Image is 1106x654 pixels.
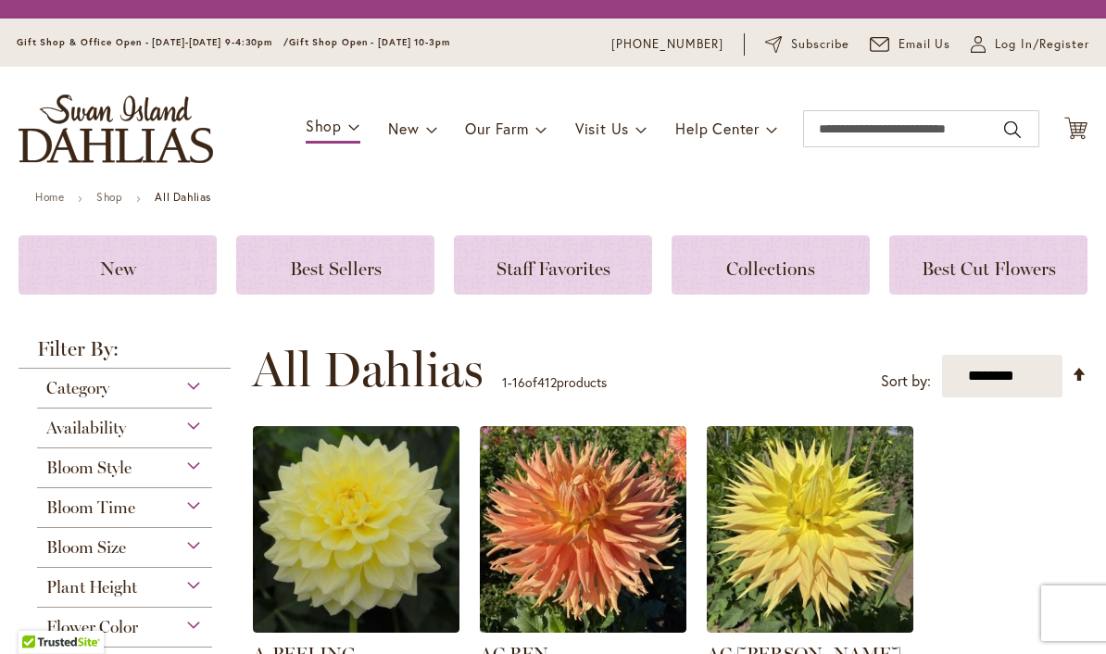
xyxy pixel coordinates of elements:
img: AC Jeri [707,426,913,633]
img: AC BEN [480,426,686,633]
a: Shop [96,190,122,204]
a: A-Peeling [253,619,459,636]
span: Subscribe [791,35,849,54]
a: Staff Favorites [454,235,652,295]
a: AC BEN [480,619,686,636]
span: Best Cut Flowers [922,258,1056,280]
strong: All Dahlias [155,190,211,204]
span: Shop [306,116,342,135]
label: Sort by: [881,364,931,398]
span: Category [46,378,109,398]
span: Flower Color [46,617,138,637]
span: Our Farm [465,119,528,138]
span: Gift Shop Open - [DATE] 10-3pm [289,36,450,48]
span: Bloom Time [46,497,135,518]
span: Help Center [675,119,760,138]
span: New [100,258,136,280]
span: Plant Height [46,577,137,597]
span: Email Us [899,35,951,54]
span: Best Sellers [290,258,382,280]
span: New [388,119,419,138]
a: [PHONE_NUMBER] [611,35,723,54]
a: Email Us [870,35,951,54]
a: Collections [672,235,870,295]
span: 1 [502,373,508,391]
span: 412 [537,373,557,391]
a: Subscribe [765,35,849,54]
button: Search [1004,115,1021,145]
span: Collections [726,258,815,280]
span: Staff Favorites [496,258,610,280]
span: All Dahlias [252,342,484,397]
span: 16 [512,373,525,391]
a: store logo [19,94,213,163]
a: Best Sellers [236,235,434,295]
a: Best Cut Flowers [889,235,1087,295]
a: AC Jeri [707,619,913,636]
span: Log In/Register [995,35,1089,54]
a: Home [35,190,64,204]
p: - of products [502,368,607,397]
img: A-Peeling [253,426,459,633]
span: Bloom Style [46,458,132,478]
a: Log In/Register [971,35,1089,54]
span: Availability [46,418,126,438]
span: Visit Us [575,119,629,138]
span: Bloom Size [46,537,126,558]
span: Gift Shop & Office Open - [DATE]-[DATE] 9-4:30pm / [17,36,289,48]
strong: Filter By: [19,339,231,369]
a: New [19,235,217,295]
